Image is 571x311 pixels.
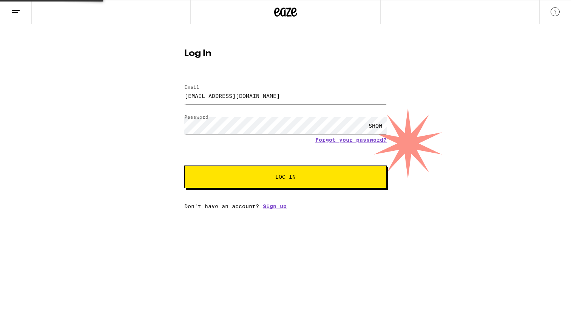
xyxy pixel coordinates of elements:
h1: Log In [184,49,387,58]
label: Password [184,114,208,119]
a: Sign up [263,203,287,209]
label: Email [184,85,199,90]
button: Log In [184,166,387,188]
input: Email [184,87,387,104]
span: Hi. Need any help? [5,5,54,11]
a: Forgot your password? [315,137,387,143]
div: Don't have an account? [184,203,387,209]
div: SHOW [364,117,387,134]
span: Log In [275,174,296,179]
